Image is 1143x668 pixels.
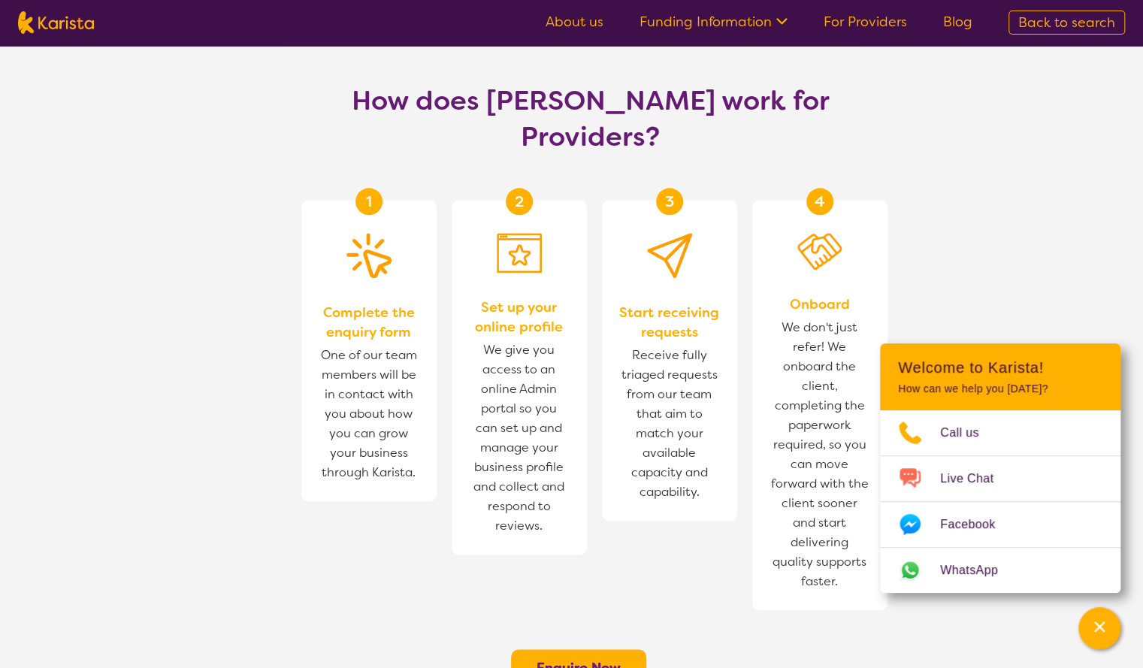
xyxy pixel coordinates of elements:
a: Web link opens in a new tab. [880,548,1120,593]
span: Set up your online profile [467,298,572,337]
span: We give you access to an online Admin portal so you can set up and manage your business profile a... [467,337,572,540]
p: How can we help you [DATE]? [898,382,1102,395]
div: 2 [506,188,533,215]
a: Blog [943,13,972,31]
div: 3 [656,188,683,215]
span: Facebook [940,513,1013,536]
span: One of our team members will be in contact with you about how you can grow your business through ... [316,342,422,486]
span: Complete the enquiry form [316,303,422,342]
img: Onboard [797,233,842,270]
a: Back to search [1008,11,1125,35]
span: Call us [940,422,997,444]
span: Start receiving requests [617,303,722,342]
img: Karista logo [18,11,94,34]
a: Funding Information [640,13,788,31]
img: Set up your online profile [497,233,542,273]
span: Onboard [790,295,850,314]
span: WhatsApp [940,559,1016,582]
span: Receive fully triaged requests from our team that aim to match your available capacity and capabi... [617,342,722,506]
button: Channel Menu [1078,607,1120,649]
a: About us [546,13,603,31]
a: For Providers [824,13,907,31]
div: 1 [355,188,383,215]
ul: Choose channel [880,410,1120,593]
img: Complete the enquiry form [346,233,392,278]
img: Provider Start receiving requests [647,233,692,278]
h2: Welcome to Karista! [898,358,1102,376]
span: Live Chat [940,467,1011,490]
span: Back to search [1018,14,1115,32]
h1: How does [PERSON_NAME] work for Providers? [339,83,842,155]
div: 4 [806,188,833,215]
div: Channel Menu [880,343,1120,593]
span: We don't just refer! We onboard the client, completing the paperwork required, so you can move fo... [767,314,872,595]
